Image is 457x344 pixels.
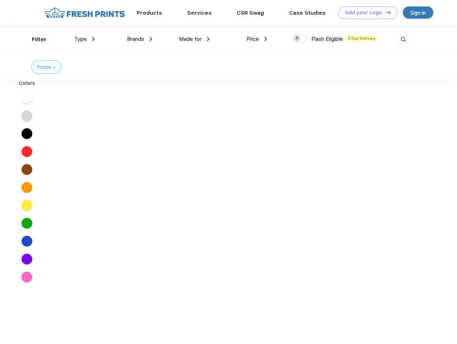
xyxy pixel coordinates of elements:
[397,34,409,46] img: desktop_search.svg
[207,37,209,41] img: dropdown.png
[187,10,212,16] a: Services
[137,10,162,16] a: Products
[179,36,202,42] span: Made for
[74,36,87,42] span: Type
[346,35,378,42] span: 5 Day Delivery
[32,35,47,44] div: Filter
[53,66,56,69] img: filter_cancel.svg
[311,36,343,42] span: Flash Eligible
[403,6,433,19] a: Sign in
[345,10,382,16] div: Add your Logo
[92,37,95,41] img: dropdown.png
[13,80,41,87] div: Colors
[237,10,264,16] a: CSR Swag
[264,37,267,41] img: dropdown.png
[246,36,259,42] span: Price
[386,10,391,14] img: DT
[150,37,152,41] img: dropdown.png
[127,36,144,42] span: Brands
[43,6,127,19] img: fo%20logo%202.webp
[37,63,51,71] div: Puma
[410,9,426,17] div: Sign in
